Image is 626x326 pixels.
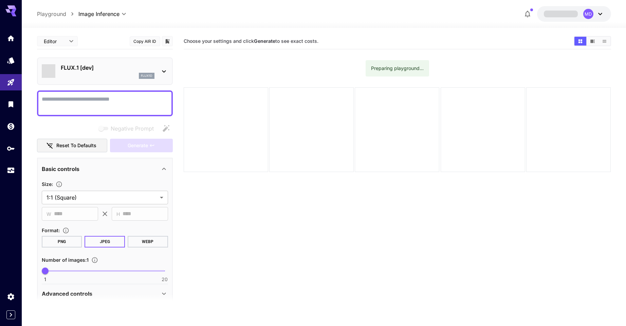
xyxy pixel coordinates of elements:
div: Playground [7,78,15,87]
span: Format : [42,227,60,233]
span: 1 [44,276,46,283]
div: Models [7,56,15,65]
div: Usage [7,166,15,175]
b: Generate [254,38,275,44]
button: Show media in video view [587,37,599,46]
button: Expand sidebar [6,310,15,319]
span: Editor [44,38,65,45]
span: 20 [162,276,168,283]
button: Choose the file format for the output image. [60,227,72,234]
div: Wallet [7,122,15,131]
span: Negative Prompt [111,124,154,133]
span: Choose your settings and click to see exact costs. [184,38,318,44]
p: Advanced controls [42,290,92,298]
span: Size : [42,181,53,187]
div: Library [7,100,15,108]
div: Basic controls [42,161,168,177]
div: Home [7,34,15,42]
span: Number of images : 1 [42,257,89,263]
span: W [47,210,51,218]
p: flux1d [141,73,152,78]
div: MD [583,9,593,19]
div: Preparing playground... [371,62,424,74]
div: Show media in grid viewShow media in video viewShow media in list view [574,36,611,46]
button: WEBP [128,236,168,247]
button: Adjust the dimensions of the generated image by specifying its width and height in pixels, or sel... [53,181,65,188]
div: Advanced controls [42,286,168,302]
a: Playground [37,10,66,18]
button: JPEG [85,236,125,247]
button: MD [537,6,611,22]
p: Basic controls [42,165,79,173]
span: H [116,210,120,218]
button: Specify how many images to generate in a single request. Each image generation will be charged se... [89,257,101,263]
span: Image Inference [78,10,119,18]
nav: breadcrumb [37,10,78,18]
button: Add to library [164,37,170,45]
span: Negative prompts are not compatible with the selected model. [97,124,159,133]
button: Show media in grid view [574,37,586,46]
button: Reset to defaults [37,139,108,153]
button: Show media in list view [599,37,610,46]
button: PNG [42,236,82,247]
div: API Keys [7,144,15,153]
div: FLUX.1 [dev]flux1d [42,61,168,82]
p: FLUX.1 [dev] [61,64,154,72]
button: Copy AIR ID [130,36,160,46]
div: Settings [7,292,15,301]
span: 1:1 (Square) [47,193,157,202]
